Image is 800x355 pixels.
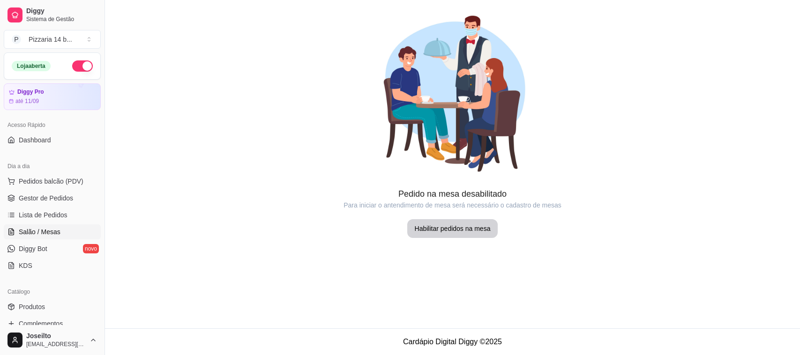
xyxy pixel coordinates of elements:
[4,299,101,314] a: Produtos
[19,135,51,145] span: Dashboard
[26,7,97,15] span: Diggy
[12,61,51,71] div: Loja aberta
[19,319,63,328] span: Complementos
[4,241,101,256] a: Diggy Botnovo
[4,118,101,133] div: Acesso Rápido
[19,227,60,237] span: Salão / Mesas
[17,89,44,96] article: Diggy Pro
[19,210,67,220] span: Lista de Pedidos
[4,191,101,206] a: Gestor de Pedidos
[19,302,45,311] span: Produtos
[4,224,101,239] a: Salão / Mesas
[407,219,498,238] button: Habilitar pedidos na mesa
[4,159,101,174] div: Dia a dia
[26,340,86,348] span: [EMAIL_ADDRESS][DOMAIN_NAME]
[19,177,83,186] span: Pedidos balcão (PDV)
[105,187,800,200] article: Pedido na mesa desabilitado
[19,244,47,253] span: Diggy Bot
[4,83,101,110] a: Diggy Proaté 11/09
[4,4,101,26] a: DiggySistema de Gestão
[4,174,101,189] button: Pedidos balcão (PDV)
[29,35,72,44] div: Pizzaria 14 b ...
[12,35,21,44] span: P
[4,30,101,49] button: Select a team
[4,133,101,148] a: Dashboard
[4,316,101,331] a: Complementos
[4,284,101,299] div: Catálogo
[19,261,32,270] span: KDS
[26,332,86,340] span: Joseilto
[19,193,73,203] span: Gestor de Pedidos
[105,200,800,210] article: Para iniciar o antendimento de mesa será necessário o cadastro de mesas
[72,60,93,72] button: Alterar Status
[4,329,101,351] button: Joseilto[EMAIL_ADDRESS][DOMAIN_NAME]
[105,328,800,355] footer: Cardápio Digital Diggy © 2025
[26,15,97,23] span: Sistema de Gestão
[15,97,39,105] article: até 11/09
[4,207,101,222] a: Lista de Pedidos
[4,258,101,273] a: KDS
